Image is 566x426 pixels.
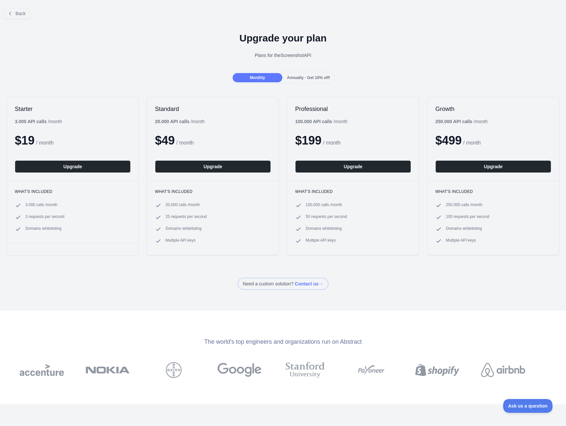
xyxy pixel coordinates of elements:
[295,160,411,173] button: Upgrade
[503,399,553,413] iframe: Toggle Customer Support
[155,160,271,173] button: Upgrade
[295,134,322,147] span: $ 199
[435,134,462,147] span: $ 499
[435,160,551,173] button: Upgrade
[323,140,341,146] span: / month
